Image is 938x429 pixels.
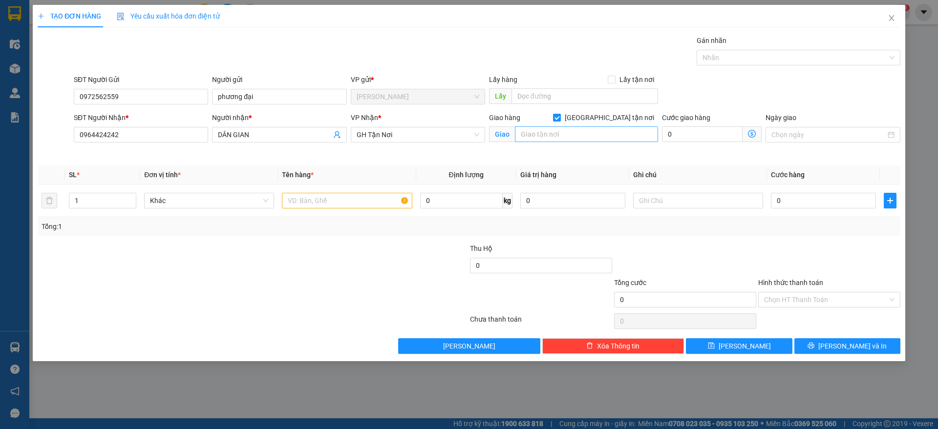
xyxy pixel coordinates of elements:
[708,342,715,350] span: save
[398,338,540,354] button: [PERSON_NAME]
[662,126,743,142] input: Cước giao hàng
[616,74,658,85] span: Lấy tận nơi
[771,171,805,179] span: Cước hàng
[489,88,512,104] span: Lấy
[351,114,378,122] span: VP Nhận
[808,342,814,350] span: printer
[818,341,887,351] span: [PERSON_NAME] và In
[758,279,823,286] label: Hình thức thanh toán
[748,130,756,138] span: dollar-circle
[520,193,625,208] input: 0
[212,112,346,123] div: Người nhận
[449,171,484,179] span: Định lượng
[42,221,362,232] div: Tổng: 1
[884,197,896,204] span: plus
[351,74,485,85] div: VP gửi
[771,129,885,140] input: Ngày giao
[629,165,767,184] th: Ghi chú
[469,314,613,331] div: Chưa thanh toán
[662,114,710,122] label: Cước giao hàng
[888,14,895,22] span: close
[697,37,726,44] label: Gán nhãn
[117,12,220,20] span: Yêu cầu xuất hóa đơn điện tử
[489,126,515,142] span: Giao
[38,13,44,20] span: plus
[212,74,346,85] div: Người gửi
[489,76,517,83] span: Lấy hàng
[794,338,900,354] button: printer[PERSON_NAME] và In
[542,338,684,354] button: deleteXóa Thông tin
[884,193,896,208] button: plus
[357,127,479,142] span: GH Tận Nơi
[357,89,479,104] span: Gia Kiệm
[42,193,57,208] button: delete
[74,112,208,123] div: SĐT Người Nhận
[520,171,556,179] span: Giá trị hàng
[503,193,512,208] span: kg
[470,245,492,252] span: Thu Hộ
[117,13,125,20] img: icon
[333,131,341,139] span: user-add
[489,114,520,122] span: Giao hàng
[561,112,658,123] span: [GEOGRAPHIC_DATA] tận nơi
[144,171,181,179] span: Đơn vị tính
[282,171,314,179] span: Tên hàng
[443,341,495,351] span: [PERSON_NAME]
[686,338,792,354] button: save[PERSON_NAME]
[150,193,268,208] span: Khác
[586,342,593,350] span: delete
[69,171,77,179] span: SL
[633,193,763,208] input: Ghi Chú
[282,193,412,208] input: VD: Bàn, Ghế
[597,341,640,351] span: Xóa Thông tin
[38,12,101,20] span: TẠO ĐƠN HÀNG
[515,126,658,142] input: Giao tận nơi
[74,74,208,85] div: SĐT Người Gửi
[614,279,646,286] span: Tổng cước
[878,5,905,32] button: Close
[512,88,658,104] input: Dọc đường
[719,341,771,351] span: [PERSON_NAME]
[766,114,796,122] label: Ngày giao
